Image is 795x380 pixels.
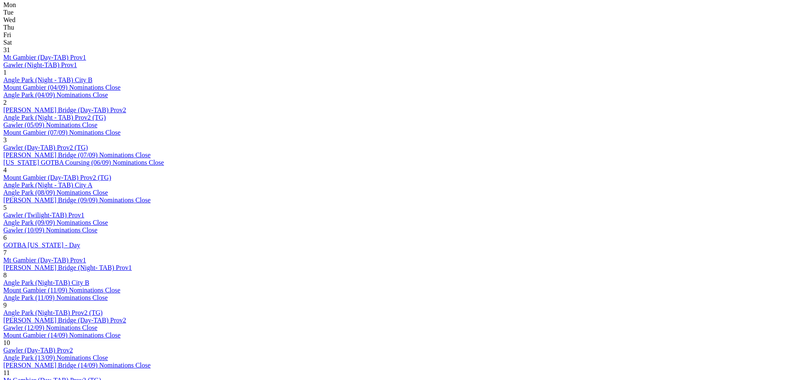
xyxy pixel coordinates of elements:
span: 10 [3,339,10,346]
span: 2 [3,99,7,106]
a: Mount Gambier (11/09) Nominations Close [3,287,120,294]
a: Mt Gambier (Day-TAB) Prov1 [3,257,86,264]
div: Fri [3,31,792,39]
div: Sat [3,39,792,46]
a: [PERSON_NAME] Bridge (Day-TAB) Prov2 [3,106,126,113]
a: [PERSON_NAME] Bridge (Day-TAB) Prov2 [3,317,126,324]
span: 31 [3,46,10,53]
div: Thu [3,24,792,31]
a: Gawler (10/09) Nominations Close [3,226,97,234]
span: 9 [3,302,7,309]
a: Gawler (Day-TAB) Prov2 (TG) [3,144,88,151]
span: 6 [3,234,7,241]
a: Mount Gambier (Day-TAB) Prov2 (TG) [3,174,111,181]
a: [PERSON_NAME] Bridge (Night- TAB) Prov1 [3,264,132,271]
div: Wed [3,16,792,24]
a: [PERSON_NAME] Bridge (14/09) Nominations Close [3,362,151,369]
div: Tue [3,9,792,16]
div: Mon [3,1,792,9]
a: Mt Gambier (Day-TAB) Prov1 [3,54,86,61]
a: Gawler (Twilight-TAB) Prov1 [3,211,84,219]
a: Mount Gambier (04/09) Nominations Close [3,84,121,91]
a: Gawler (05/09) Nominations Close [3,121,97,128]
a: Angle Park (Night - TAB) City A [3,181,93,189]
a: [PERSON_NAME] Bridge (07/09) Nominations Close [3,151,151,159]
a: Angle Park (09/09) Nominations Close [3,219,108,226]
span: 3 [3,136,7,143]
a: [PERSON_NAME] Bridge (09/09) Nominations Close [3,196,151,204]
a: Angle Park (11/09) Nominations Close [3,294,108,301]
a: Angle Park (13/09) Nominations Close [3,354,108,361]
span: 5 [3,204,7,211]
span: 4 [3,166,7,174]
a: Angle Park (Night - TAB) Prov2 (TG) [3,114,106,121]
span: 7 [3,249,7,256]
a: Angle Park (Night - TAB) City B [3,76,93,83]
a: [US_STATE] GOTBA Coursing (06/09) Nominations Close [3,159,164,166]
span: 1 [3,69,7,76]
a: Mount Gambier (07/09) Nominations Close [3,129,121,136]
a: Gawler (Night-TAB) Prov1 [3,61,77,68]
a: Angle Park (08/09) Nominations Close [3,189,108,196]
a: Angle Park (Night-TAB) Prov2 (TG) [3,309,103,316]
span: 11 [3,369,10,376]
a: Angle Park (04/09) Nominations Close [3,91,108,98]
a: Angle Park (Night-TAB) City B [3,279,89,286]
a: GOTBA [US_STATE] - Day [3,242,80,249]
a: Gawler (12/09) Nominations Close [3,324,97,331]
span: 8 [3,272,7,279]
a: Gawler (Day-TAB) Prov2 [3,347,73,354]
a: Mount Gambier (14/09) Nominations Close [3,332,121,339]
